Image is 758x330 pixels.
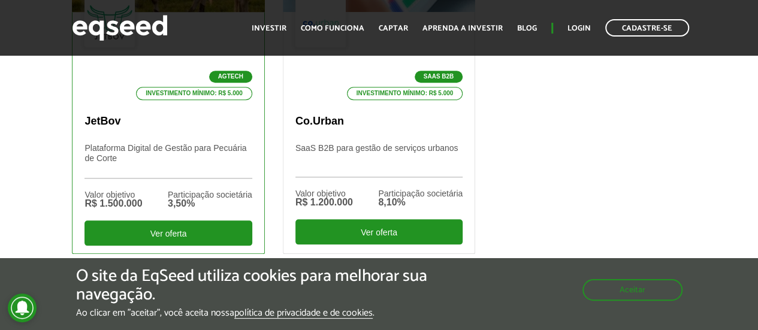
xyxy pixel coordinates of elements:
a: política de privacidade e de cookies [234,308,373,319]
div: Participação societária [168,190,252,199]
div: Ver oferta [295,219,463,244]
a: Cadastre-se [605,19,689,37]
p: Investimento mínimo: R$ 5.000 [136,87,252,100]
h5: O site da EqSeed utiliza cookies para melhorar sua navegação. [76,267,440,304]
a: Como funciona [301,25,364,32]
a: Captar [379,25,408,32]
p: Co.Urban [295,115,463,128]
p: Investimento mínimo: R$ 5.000 [347,87,463,100]
div: Ver oferta [84,220,252,246]
div: Participação societária [378,189,463,198]
div: Valor objetivo [84,190,142,199]
a: Blog [517,25,537,32]
div: R$ 1.500.000 [84,199,142,208]
div: R$ 1.200.000 [295,198,353,207]
a: Investir [252,25,286,32]
p: Plataforma Digital de Gestão para Pecuária de Corte [84,143,252,178]
button: Aceitar [582,279,682,301]
div: Valor objetivo [295,189,353,198]
div: 8,10% [378,198,463,207]
p: Agtech [209,71,252,83]
img: EqSeed [72,12,168,44]
a: Login [567,25,591,32]
p: SaaS B2B [415,71,463,83]
p: Ao clicar em "aceitar", você aceita nossa . [76,307,440,319]
p: JetBov [84,115,252,128]
a: Aprenda a investir [422,25,503,32]
p: SaaS B2B para gestão de serviços urbanos [295,143,463,177]
div: 3,50% [168,199,252,208]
